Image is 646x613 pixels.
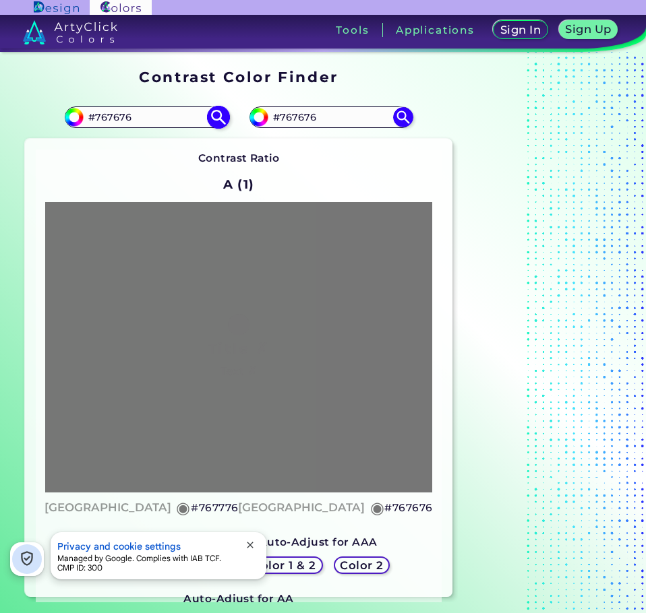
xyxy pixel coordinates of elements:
h5: ◉ [176,500,191,516]
img: icon search [393,107,413,127]
iframe: Advertisement [458,64,626,602]
h5: Color 2 [342,560,381,571]
h5: Sign In [502,25,539,35]
a: Sign Up [562,22,615,38]
strong: Auto-Adjust for AA [183,592,293,605]
a: Sign In [496,22,546,38]
h5: Sign Up [568,24,610,34]
h4: [GEOGRAPHIC_DATA] [45,498,171,517]
img: ArtyClick Design logo [34,1,79,14]
h5: #767776 [191,499,238,517]
h5: Color 1 & 2 [256,560,313,571]
h1: Title ✗ [208,338,270,358]
img: logo_artyclick_colors_white.svg [23,20,118,44]
input: type color 1.. [84,108,209,126]
h4: [GEOGRAPHIC_DATA] [238,498,365,517]
img: icon search [206,105,230,129]
strong: Auto-Adjust for AAA [259,536,378,548]
strong: Contrast Ratio [198,152,280,164]
input: type color 2.. [268,108,394,126]
h5: #767676 [384,499,432,517]
h4: Text ✗ [220,362,257,381]
h2: A (1) [217,170,261,199]
h3: Tools [336,25,369,35]
h3: Applications [396,25,475,35]
h1: Contrast Color Finder [139,67,338,87]
h5: ◉ [370,500,385,516]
